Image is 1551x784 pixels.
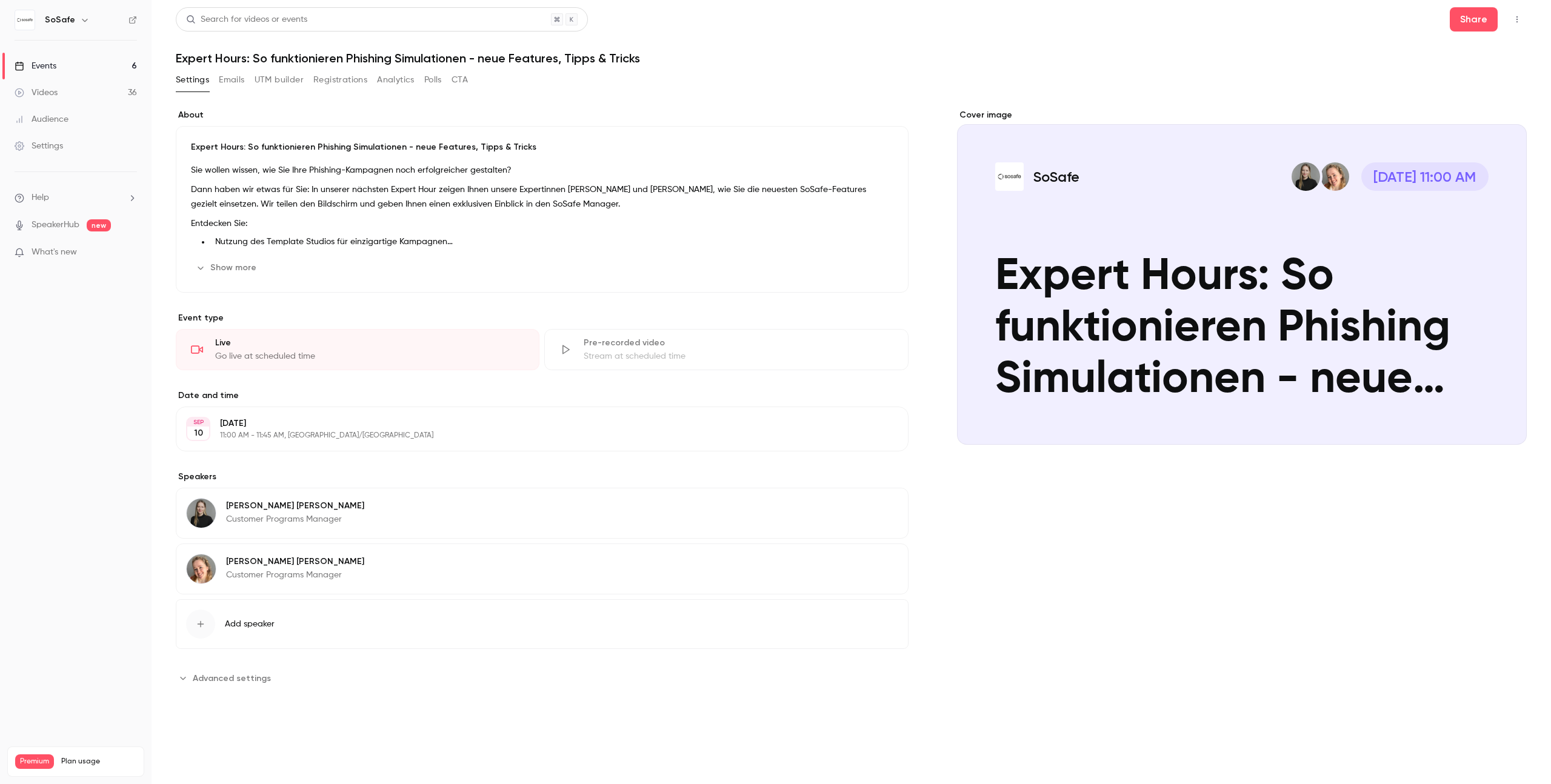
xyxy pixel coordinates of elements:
p: Event type [176,312,909,324]
iframe: Noticeable Trigger [122,247,137,258]
img: SoSafe [15,10,35,30]
div: Pre-recorded video [584,337,893,349]
button: Add speaker [176,599,909,649]
p: Expert Hours: So funktionieren Phishing Simulationen - neue Features, Tipps & Tricks [191,141,893,153]
p: [PERSON_NAME] [PERSON_NAME] [226,500,364,512]
button: CTA [452,70,468,90]
img: Adriana Hanika [187,499,216,528]
p: [DATE] [220,417,844,430]
h6: SoSafe [45,14,75,26]
div: Live [215,337,524,349]
div: Events [15,60,56,72]
button: Share [1450,7,1498,32]
div: Adriana Hanika[PERSON_NAME] [PERSON_NAME]Customer Programs Manager [176,488,909,539]
button: Polls [424,70,442,90]
div: Stream at scheduled time [584,350,893,362]
div: Videos [15,87,58,99]
div: SEP [187,418,209,427]
div: Go live at scheduled time [215,350,524,362]
section: Cover image [957,109,1527,445]
li: help-dropdown-opener [15,191,137,204]
button: Analytics [377,70,415,90]
button: UTM builder [255,70,304,90]
div: Settings [15,140,63,152]
div: Pre-recorded videoStream at scheduled time [544,329,908,370]
button: Advanced settings [176,668,278,688]
div: LiveGo live at scheduled time [176,329,539,370]
span: What's new [32,246,77,259]
div: Audience [15,113,68,125]
span: Advanced settings [193,672,271,685]
span: Help [32,191,49,204]
h1: Expert Hours: So funktionieren Phishing Simulationen - neue Features, Tipps & Tricks [176,51,1527,65]
label: About [176,109,909,121]
span: Add speaker [225,618,275,630]
button: Emails [219,70,244,90]
p: [PERSON_NAME] [PERSON_NAME] [226,556,364,568]
p: 11:00 AM - 11:45 AM, [GEOGRAPHIC_DATA]/[GEOGRAPHIC_DATA] [220,431,844,440]
button: Settings [176,70,209,90]
img: Luise Schulz [187,554,216,583]
span: Premium [15,754,54,769]
p: Customer Programs Manager [226,513,364,525]
label: Date and time [176,390,909,402]
button: Registrations [313,70,367,90]
div: Luise Schulz[PERSON_NAME] [PERSON_NAME]Customer Programs Manager [176,543,909,594]
p: Dann haben wir etwas für Sie: In unserer nächsten Expert Hour zeigen Ihnen unsere Expertinnen [PE... [191,182,893,211]
p: Entdecken Sie: [191,216,893,231]
div: Search for videos or events [186,13,307,26]
p: Customer Programs Manager [226,569,364,581]
label: Cover image [957,109,1527,121]
p: 10 [194,427,203,439]
span: Plan usage [61,757,136,766]
p: Sie wollen wissen, wie Sie Ihre Phishing-Kampagnen noch erfolgreicher gestalten? [191,163,893,178]
button: Show more [191,258,264,277]
a: SpeakerHub [32,219,79,231]
span: new [87,219,111,231]
section: Advanced settings [176,668,909,688]
li: Nutzung des Template Studios für einzigartige Kampagnen [210,236,893,248]
label: Speakers [176,471,909,483]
